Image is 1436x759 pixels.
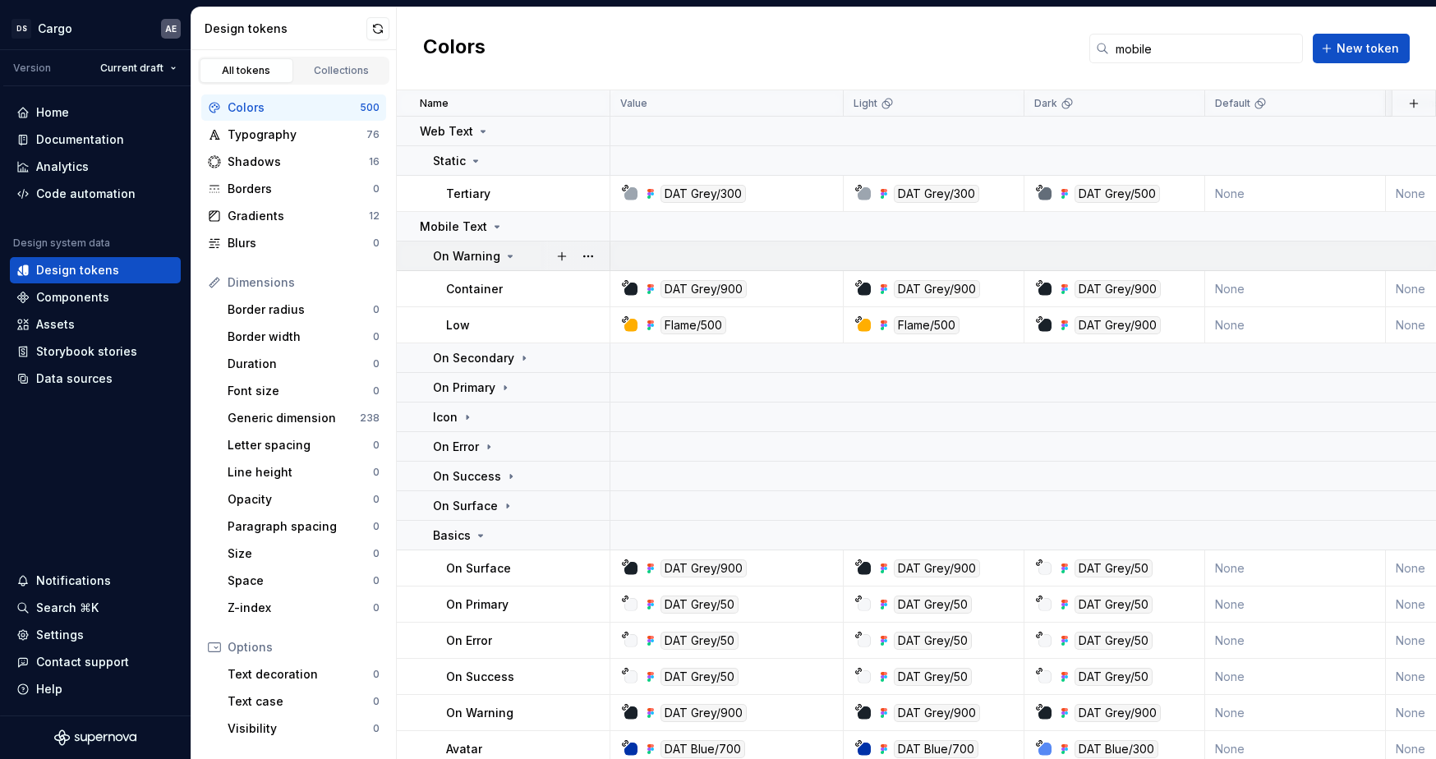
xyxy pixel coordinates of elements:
[446,632,492,649] p: On Error
[228,437,373,453] div: Letter spacing
[10,622,181,648] a: Settings
[446,705,513,721] p: On Warning
[221,661,386,688] a: Text decoration0
[228,600,373,616] div: Z-index
[10,595,181,621] button: Search ⌘K
[36,343,137,360] div: Storybook stories
[373,574,380,587] div: 0
[1205,659,1386,695] td: None
[36,289,109,306] div: Components
[36,104,69,121] div: Home
[1109,34,1303,63] input: Search in tokens...
[433,248,500,264] p: On Warning
[373,303,380,316] div: 0
[228,545,373,562] div: Size
[228,154,369,170] div: Shadows
[10,649,181,675] button: Contact support
[660,280,747,298] div: DAT Grey/900
[660,596,739,614] div: DAT Grey/50
[373,547,380,560] div: 0
[854,97,877,110] p: Light
[221,351,386,377] a: Duration0
[373,520,380,533] div: 0
[36,654,129,670] div: Contact support
[1075,596,1153,614] div: DAT Grey/50
[228,235,373,251] div: Blurs
[10,181,181,207] a: Code automation
[373,466,380,479] div: 0
[201,149,386,175] a: Shadows16
[1205,176,1386,212] td: None
[420,123,473,140] p: Web Text
[423,34,486,63] h2: Colors
[36,186,136,202] div: Code automation
[201,122,386,148] a: Typography76
[301,64,383,77] div: Collections
[360,412,380,425] div: 238
[894,316,960,334] div: Flame/500
[10,366,181,392] a: Data sources
[420,97,449,110] p: Name
[221,297,386,323] a: Border radius0
[228,693,373,710] div: Text case
[446,669,514,685] p: On Success
[228,383,373,399] div: Font size
[38,21,72,37] div: Cargo
[36,131,124,148] div: Documentation
[446,560,511,577] p: On Surface
[373,439,380,452] div: 0
[894,596,972,614] div: DAT Grey/50
[228,208,369,224] div: Gradients
[373,668,380,681] div: 0
[228,329,373,345] div: Border width
[660,740,745,758] div: DAT Blue/700
[228,720,373,737] div: Visibility
[1337,40,1399,57] span: New token
[373,493,380,506] div: 0
[228,181,373,197] div: Borders
[54,729,136,746] svg: Supernova Logo
[360,101,380,114] div: 500
[221,688,386,715] a: Text case0
[228,274,380,291] div: Dimensions
[1205,695,1386,731] td: None
[228,639,380,655] div: Options
[1205,586,1386,623] td: None
[228,126,366,143] div: Typography
[433,439,479,455] p: On Error
[1075,704,1161,722] div: DAT Grey/900
[1075,632,1153,650] div: DAT Grey/50
[36,316,75,333] div: Assets
[36,681,62,697] div: Help
[433,409,458,425] p: Icon
[369,155,380,168] div: 16
[36,370,113,387] div: Data sources
[1075,280,1161,298] div: DAT Grey/900
[10,154,181,180] a: Analytics
[221,405,386,431] a: Generic dimension238
[1205,623,1386,659] td: None
[100,62,163,75] span: Current draft
[373,601,380,614] div: 0
[205,64,288,77] div: All tokens
[36,627,84,643] div: Settings
[369,209,380,223] div: 12
[10,126,181,153] a: Documentation
[1075,185,1160,203] div: DAT Grey/500
[228,666,373,683] div: Text decoration
[228,573,373,589] div: Space
[1075,559,1153,577] div: DAT Grey/50
[433,379,495,396] p: On Primary
[221,568,386,594] a: Space0
[1034,97,1057,110] p: Dark
[3,11,187,46] button: DSCargoAE
[373,722,380,735] div: 0
[446,281,503,297] p: Container
[165,22,177,35] div: AE
[894,704,980,722] div: DAT Grey/900
[228,491,373,508] div: Opacity
[433,350,514,366] p: On Secondary
[201,230,386,256] a: Blurs0
[228,464,373,481] div: Line height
